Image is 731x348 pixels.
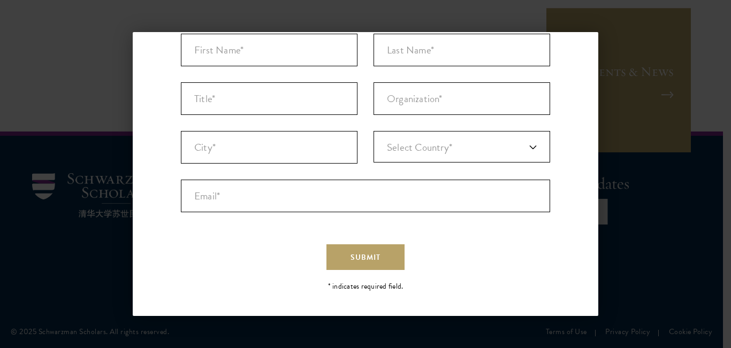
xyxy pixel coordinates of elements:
p: * indicates required field. [242,281,489,292]
span: Select Country* [387,140,452,155]
input: Email* [181,180,550,212]
span: Submit [351,252,380,263]
input: Organization* [374,82,550,115]
input: City* [181,131,357,164]
input: First Name* [181,34,357,66]
input: Last Name* [374,34,550,66]
input: Title* [181,82,357,115]
button: Submit [326,244,405,270]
